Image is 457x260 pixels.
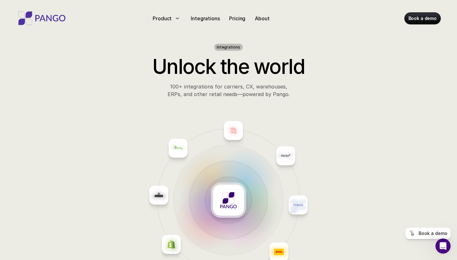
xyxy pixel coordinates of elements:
img: Placeholder logo [281,151,290,161]
a: Book a demo [406,228,451,239]
a: About [252,13,272,23]
img: Placeholder logo [228,126,238,135]
img: Placeholder logo [220,192,237,208]
img: Placeholder logo [173,144,183,153]
img: Placeholder logo [154,191,164,200]
p: Book a demo [408,15,437,22]
p: 100+ integrations for carriers, CX, warehouses, ERPs, and other retail needs—powered by Pango. [109,83,348,98]
img: Placeholder logo [293,200,303,210]
img: Placeholder logo [274,247,284,257]
h2: Unlock the world [109,55,348,79]
a: Pricing [227,13,248,23]
p: Product [153,15,172,22]
iframe: Intercom live chat [435,238,451,254]
img: Placeholder logo [167,240,176,249]
p: About [255,15,269,22]
p: Book a demo [419,231,447,236]
a: Integrations [188,13,222,23]
h1: Integrations [217,45,240,49]
p: Integrations [191,15,220,22]
p: Pricing [229,15,245,22]
a: Book a demo [405,13,440,24]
